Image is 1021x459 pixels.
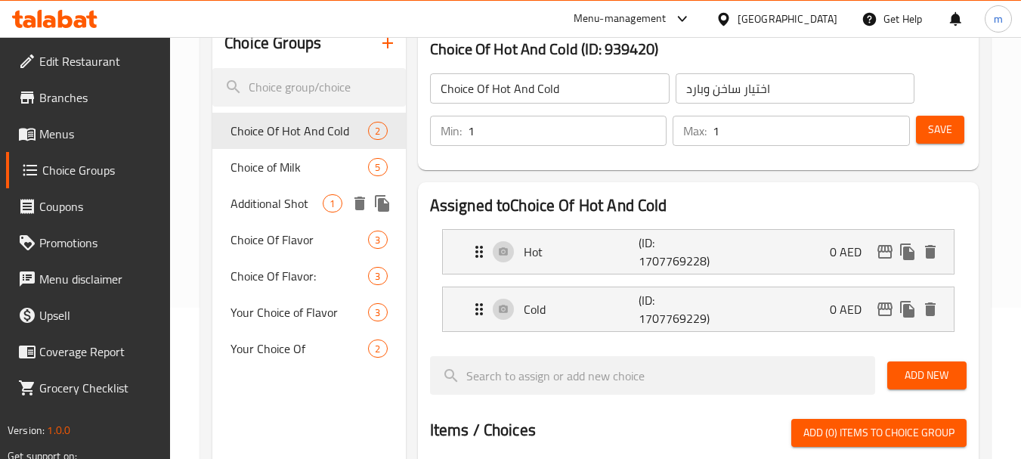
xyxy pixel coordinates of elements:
div: Choices [368,231,387,249]
a: Coverage Report [6,333,171,370]
li: Expand [430,281,967,338]
span: Choice Of Hot And Cold [230,122,368,140]
a: Edit Restaurant [6,43,171,79]
div: Additional Shot1deleteduplicate [212,185,405,222]
a: Upsell [6,297,171,333]
div: Choice of Milk5 [212,149,405,185]
span: 3 [369,233,386,247]
div: Choice Of Hot And Cold2 [212,113,405,149]
button: duplicate [896,240,919,263]
a: Choice Groups [6,152,171,188]
button: duplicate [896,298,919,321]
p: (ID: 1707769228) [639,234,716,270]
div: Choices [368,267,387,285]
span: Add (0) items to choice group [803,423,954,442]
span: Upsell [39,306,159,324]
div: Expand [443,287,954,331]
p: Max: [683,122,707,140]
span: Your Choice Of [230,340,368,358]
div: Expand [443,230,954,274]
a: Branches [6,79,171,116]
span: 5 [369,160,386,175]
span: Your Choice of Flavor [230,303,368,321]
span: Menu disclaimer [39,270,159,288]
div: Choices [323,194,342,212]
a: Coupons [6,188,171,225]
div: Menu-management [574,10,667,28]
span: Add New [899,366,954,385]
button: delete [919,240,942,263]
p: Cold [524,300,639,318]
div: Choices [368,303,387,321]
a: Promotions [6,225,171,261]
h3: Choice Of Hot And Cold (ID: 939420) [430,37,967,61]
span: 3 [369,269,386,284]
div: Choice Of Flavor:3 [212,258,405,294]
a: Grocery Checklist [6,370,171,406]
div: Your Choice of Flavor3 [212,294,405,330]
div: Choices [368,158,387,176]
span: 1 [323,197,341,211]
p: 0 AED [830,243,874,261]
h2: Assigned to Choice Of Hot And Cold [430,194,967,217]
span: Choice of Milk [230,158,368,176]
button: Add New [887,361,967,389]
span: Coverage Report [39,343,159,361]
button: delete [919,298,942,321]
span: m [994,11,1003,27]
span: Promotions [39,234,159,252]
li: Expand [430,223,967,281]
button: delete [348,192,371,215]
span: Additional Shot [230,194,323,212]
input: search [212,68,405,107]
p: Hot [524,243,639,261]
a: Menu disclaimer [6,261,171,297]
span: Grocery Checklist [39,379,159,397]
h2: Items / Choices [430,419,536,442]
p: 0 AED [830,300,874,318]
div: Your Choice Of2 [212,330,405,367]
button: edit [874,298,896,321]
button: edit [874,240,896,263]
input: search [430,356,875,395]
div: Choices [368,340,387,358]
button: Save [916,116,964,144]
p: Min: [441,122,462,140]
span: Coupons [39,197,159,216]
p: (ID: 1707769229) [639,291,716,327]
button: Add (0) items to choice group [791,419,967,447]
span: 2 [369,124,386,138]
span: 3 [369,305,386,320]
span: Choice Of Flavor [230,231,368,249]
span: Edit Restaurant [39,52,159,70]
span: Branches [39,88,159,107]
span: Choice Of Flavor: [230,267,368,285]
span: Version: [8,420,45,440]
span: Save [928,120,952,139]
span: 1.0.0 [47,420,70,440]
div: Choice Of Flavor3 [212,222,405,258]
span: 2 [369,342,386,356]
button: duplicate [371,192,394,215]
h2: Choice Groups [224,32,321,54]
span: Choice Groups [42,161,159,179]
span: Menus [39,125,159,143]
div: Choices [368,122,387,140]
a: Menus [6,116,171,152]
div: [GEOGRAPHIC_DATA] [738,11,837,27]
